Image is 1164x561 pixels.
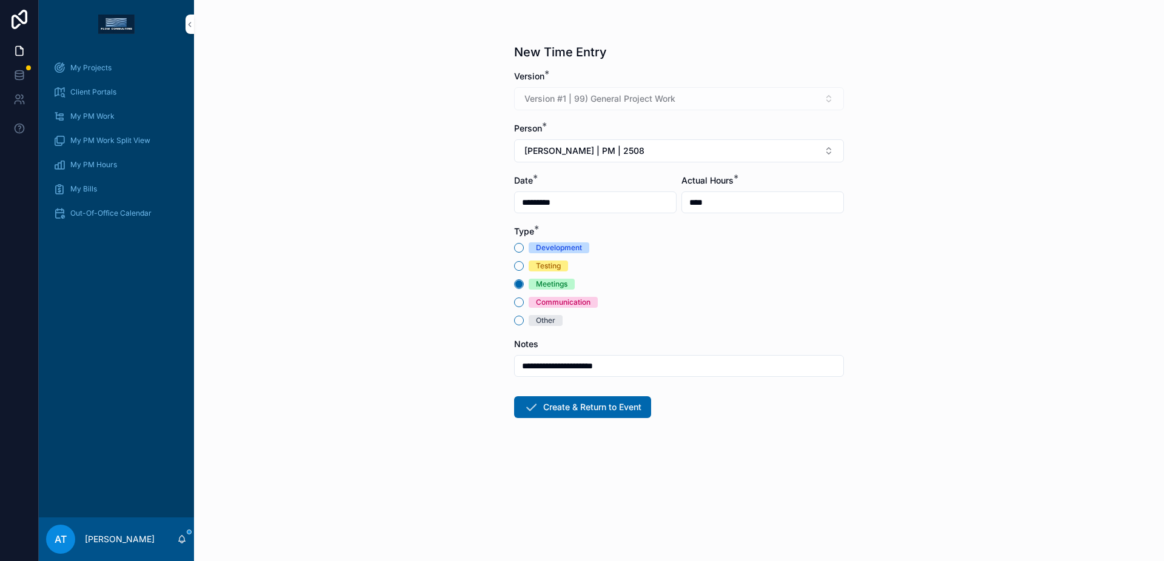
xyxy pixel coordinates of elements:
img: App logo [98,15,135,34]
span: Out-Of-Office Calendar [70,208,152,218]
div: Communication [536,297,590,308]
a: My PM Work Split View [46,130,187,151]
span: My Bills [70,184,97,194]
span: My PM Work Split View [70,136,150,145]
span: Type [514,226,534,236]
a: Out-Of-Office Calendar [46,202,187,224]
span: Version [514,71,544,81]
div: Testing [536,261,561,271]
span: Client Portals [70,87,116,97]
a: My Projects [46,57,187,79]
button: Create & Return to Event [514,396,651,418]
a: My Bills [46,178,187,200]
span: Actual Hours [681,175,734,185]
a: Client Portals [46,81,187,103]
h1: New Time Entry [514,44,607,61]
p: [PERSON_NAME] [85,533,155,545]
span: My PM Work [70,111,115,121]
div: scrollable content [39,48,194,240]
div: Development [536,242,582,253]
a: My PM Hours [46,154,187,176]
span: Person [514,123,542,133]
div: Meetings [536,279,567,290]
div: Other [536,315,555,326]
span: AT [55,532,67,546]
span: My PM Hours [70,160,117,170]
span: My Projects [70,63,112,73]
span: Date [514,175,533,185]
a: My PM Work [46,105,187,127]
button: Select Button [514,139,844,162]
span: Notes [514,339,538,349]
span: [PERSON_NAME] | PM | 2508 [524,145,644,157]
